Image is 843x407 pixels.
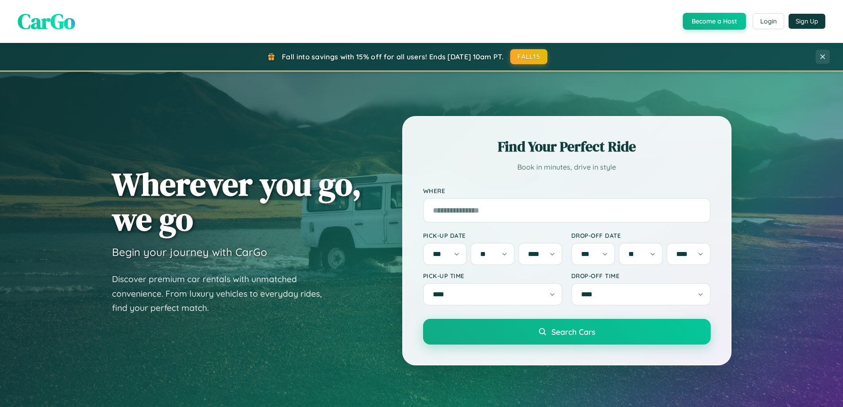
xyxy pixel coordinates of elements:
span: CarGo [18,7,75,36]
p: Book in minutes, drive in style [423,161,711,174]
button: Login [753,13,784,29]
button: Search Cars [423,319,711,345]
span: Search Cars [551,327,595,337]
span: Fall into savings with 15% off for all users! Ends [DATE] 10am PT. [282,52,504,61]
h2: Find Your Perfect Ride [423,137,711,156]
h1: Wherever you go, we go [112,167,362,236]
button: FALL15 [510,49,547,64]
label: Pick-up Time [423,272,562,279]
button: Become a Host [683,13,746,30]
h3: Begin your journey with CarGo [112,245,267,259]
label: Drop-off Time [571,272,711,279]
button: Sign Up [789,14,825,29]
label: Pick-up Date [423,232,562,239]
label: Drop-off Date [571,232,711,239]
p: Discover premium car rentals with unmatched convenience. From luxury vehicles to everyday rides, ... [112,272,333,315]
label: Where [423,187,711,194]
